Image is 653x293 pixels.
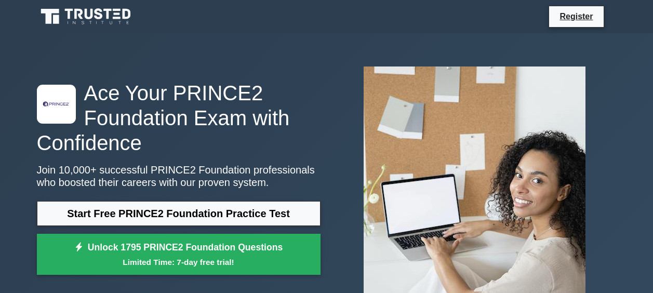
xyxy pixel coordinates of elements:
a: Unlock 1795 PRINCE2 Foundation QuestionsLimited Time: 7-day free trial! [37,234,321,275]
small: Limited Time: 7-day free trial! [50,256,308,268]
h1: Ace Your PRINCE2 Foundation Exam with Confidence [37,81,321,155]
a: Start Free PRINCE2 Foundation Practice Test [37,201,321,226]
a: Register [553,10,599,23]
p: Join 10,000+ successful PRINCE2 Foundation professionals who boosted their careers with our prove... [37,164,321,189]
